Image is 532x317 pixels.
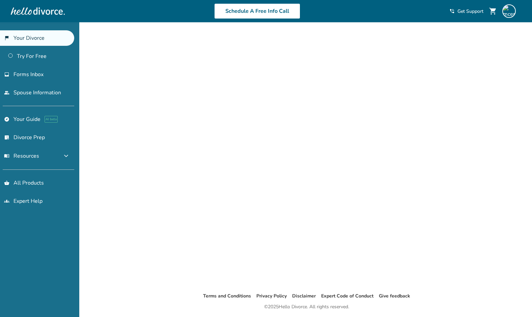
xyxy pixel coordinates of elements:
li: Give feedback [379,292,410,300]
span: groups [4,198,9,204]
span: Forms Inbox [13,71,44,78]
a: phone_in_talkGet Support [449,8,483,14]
span: menu_book [4,153,9,159]
span: people [4,90,9,95]
span: AI beta [45,116,58,123]
span: flag_2 [4,35,9,41]
div: © 2025 Hello Divorce. All rights reserved. [264,303,349,311]
span: phone_in_talk [449,8,455,14]
a: Terms and Conditions [203,293,251,299]
span: inbox [4,72,9,77]
a: Expert Code of Conduct [321,293,373,299]
span: Get Support [457,8,483,14]
a: Privacy Policy [256,293,287,299]
img: mcerezogt@gmail.com [502,4,516,18]
span: shopping_cart [489,7,497,15]
span: list_alt_check [4,135,9,140]
span: shopping_basket [4,180,9,186]
span: expand_more [62,152,70,160]
span: explore [4,117,9,122]
li: Disclaimer [292,292,316,300]
span: Resources [4,152,39,160]
a: Schedule A Free Info Call [214,3,300,19]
